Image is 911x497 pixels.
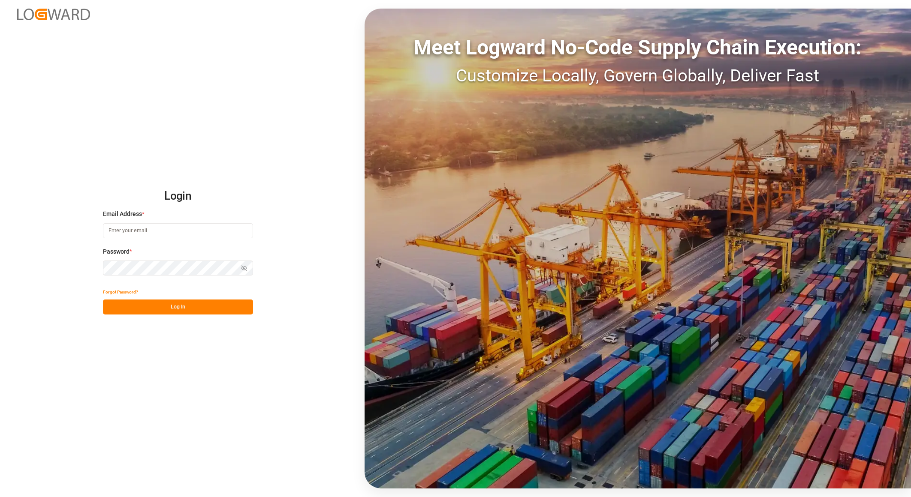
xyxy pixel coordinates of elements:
[365,63,911,89] div: Customize Locally, Govern Globally, Deliver Fast
[103,183,253,210] h2: Login
[103,223,253,238] input: Enter your email
[365,32,911,63] div: Meet Logward No-Code Supply Chain Execution:
[17,9,90,20] img: Logward_new_orange.png
[103,210,142,219] span: Email Address
[103,247,130,256] span: Password
[103,284,138,299] button: Forgot Password?
[103,299,253,314] button: Log In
